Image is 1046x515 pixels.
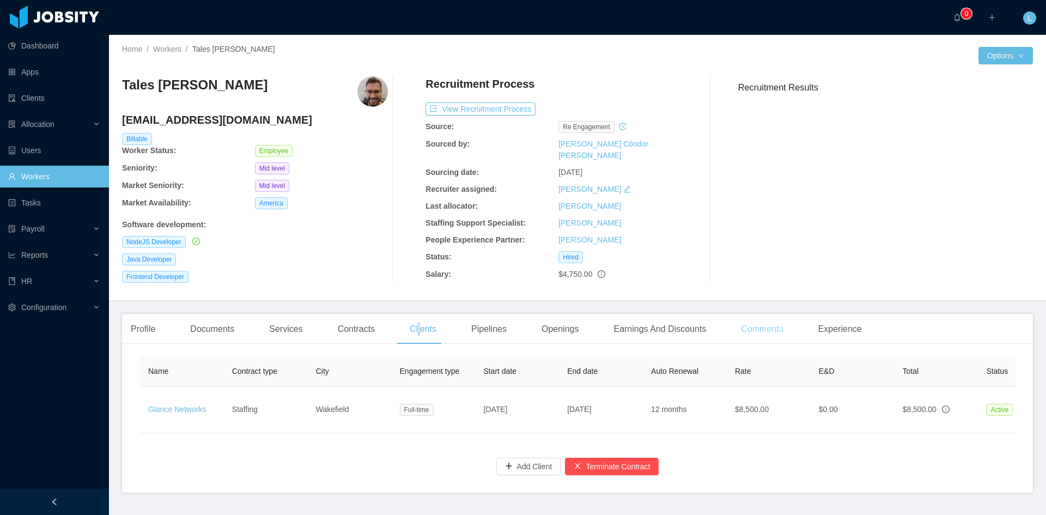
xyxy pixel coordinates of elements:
h4: Recruitment Process [425,76,534,92]
img: 33b61b50-1278-11eb-a852-8b7babd70e4f_6837204461a14-400w.png [357,76,388,107]
b: Salary: [425,270,451,278]
a: Glance Networks [148,405,206,414]
span: L [1027,11,1032,25]
b: Staffing Support Specialist: [425,219,526,227]
a: icon: profileTasks [8,192,100,214]
a: icon: exportView Recruitment Process [425,105,536,113]
span: Hired [558,251,583,263]
a: Home [122,45,142,53]
span: $8,500.00 [903,405,936,414]
span: Mid level [255,162,289,174]
span: Reports [21,251,48,259]
b: Sourced by: [425,140,470,148]
i: icon: setting [8,304,16,311]
div: Clients [401,314,445,344]
b: Last allocator: [425,202,478,210]
b: People Experience Partner: [425,235,525,244]
i: icon: history [619,123,627,130]
b: Sourcing date: [425,168,479,177]
span: Allocation [21,120,54,129]
a: icon: userWorkers [8,166,100,187]
button: icon: closeTerminate Contract [565,458,659,475]
b: Recruiter assigned: [425,185,497,193]
a: icon: robotUsers [8,140,100,161]
span: Name [148,367,168,375]
span: [DATE] [483,405,507,414]
div: Contracts [329,314,384,344]
sup: 0 [961,8,972,19]
i: icon: check-circle [192,238,200,245]
span: Engagement type [400,367,460,375]
span: Auto Renewal [651,367,698,375]
i: icon: book [8,277,16,285]
span: Frontend Developer [122,271,188,283]
a: [PERSON_NAME] [558,185,621,193]
div: Comments [732,314,792,344]
div: Profile [122,314,164,344]
i: icon: plus [988,14,996,21]
a: icon: check-circle [190,237,200,246]
span: Staffing [232,405,258,414]
i: icon: file-protect [8,225,16,233]
div: Documents [181,314,243,344]
span: Mid level [255,180,289,192]
span: Start date [483,367,516,375]
span: America [255,197,288,209]
span: End date [567,367,598,375]
span: Payroll [21,225,45,233]
span: NodeJS Developer [122,236,186,248]
i: icon: bell [953,14,961,21]
span: Configuration [21,303,66,312]
span: HR [21,277,32,286]
span: Total [903,367,919,375]
b: Worker Status: [122,146,176,155]
i: icon: edit [623,185,631,193]
a: Workers [153,45,181,53]
td: Wakefield [307,386,391,433]
div: Services [260,314,311,344]
span: Tales [PERSON_NAME] [192,45,275,53]
span: Status [986,367,1008,375]
span: Billable [122,133,152,145]
a: icon: pie-chartDashboard [8,35,100,57]
td: 12 months [642,386,726,433]
span: Employee [255,145,293,157]
i: icon: solution [8,120,16,128]
span: Contract type [232,367,277,375]
button: icon: exportView Recruitment Process [425,102,536,116]
h3: Recruitment Results [738,81,1033,94]
b: Market Seniority: [122,181,184,190]
div: Experience [810,314,871,344]
b: Status: [425,252,451,261]
h4: [EMAIL_ADDRESS][DOMAIN_NAME] [122,112,388,128]
a: [PERSON_NAME] Cóndor [PERSON_NAME] [558,140,648,160]
span: Java Developer [122,253,176,265]
div: Pipelines [463,314,515,344]
span: Full-time [400,404,434,416]
span: [DATE] [567,405,591,414]
span: Rate [735,367,751,375]
span: [DATE] [558,168,582,177]
i: icon: line-chart [8,251,16,259]
b: Software development : [122,220,206,229]
a: icon: auditClients [8,87,100,109]
b: Source: [425,122,454,131]
a: [PERSON_NAME] [558,219,621,227]
div: Earnings And Discounts [605,314,715,344]
a: icon: appstoreApps [8,61,100,83]
span: info-circle [598,270,605,278]
a: [PERSON_NAME] [558,235,621,244]
a: [PERSON_NAME] [558,202,621,210]
div: Openings [533,314,588,344]
b: Seniority: [122,163,157,172]
span: info-circle [942,405,950,413]
h3: Tales [PERSON_NAME] [122,76,268,94]
span: $0.00 [819,405,838,414]
span: / [147,45,149,53]
span: / [186,45,188,53]
span: City [316,367,329,375]
span: Active [986,404,1013,416]
td: $8,500.00 [726,386,810,433]
span: E&D [819,367,835,375]
button: icon: plusAdd Client [496,458,561,475]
